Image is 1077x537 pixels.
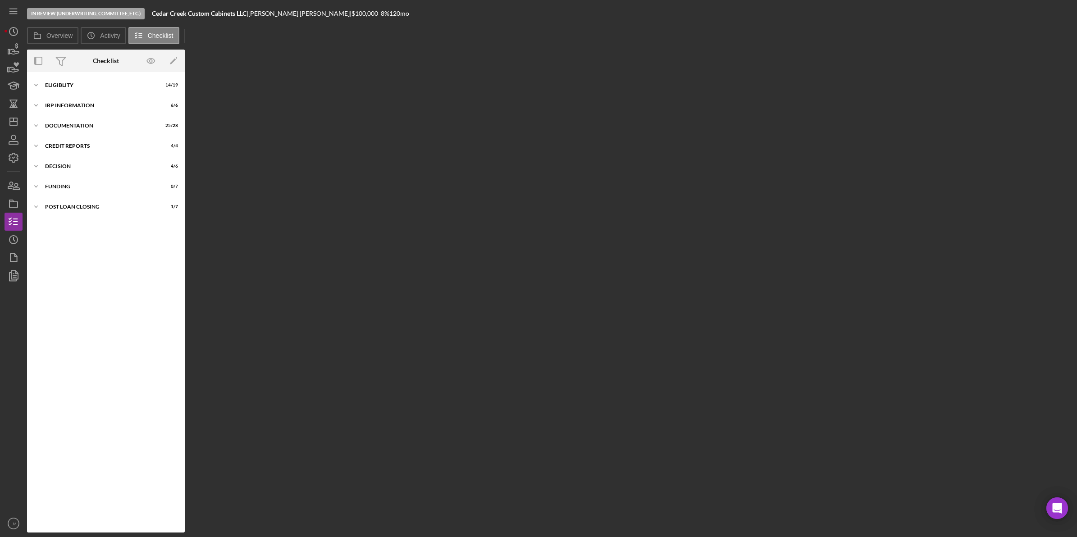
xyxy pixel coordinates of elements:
[45,184,155,189] div: Funding
[381,10,389,17] div: 8 %
[45,123,155,128] div: Documentation
[128,27,179,44] button: Checklist
[27,8,145,19] div: In Review (Underwriting, Committee, Etc.)
[81,27,126,44] button: Activity
[389,10,409,17] div: 120 mo
[248,10,351,17] div: [PERSON_NAME] [PERSON_NAME] |
[162,103,178,108] div: 6 / 6
[46,32,73,39] label: Overview
[45,143,155,149] div: credit reports
[45,82,155,88] div: Eligiblity
[93,57,119,64] div: Checklist
[351,10,381,17] div: $100,000
[162,204,178,209] div: 1 / 7
[162,164,178,169] div: 4 / 6
[148,32,173,39] label: Checklist
[162,82,178,88] div: 14 / 19
[45,204,155,209] div: POST LOAN CLOSING
[162,123,178,128] div: 25 / 28
[45,103,155,108] div: IRP Information
[5,514,23,532] button: LM
[152,9,246,17] b: Cedar Creek Custom Cabinets LLC
[10,521,16,526] text: LM
[162,143,178,149] div: 4 / 4
[162,184,178,189] div: 0 / 7
[45,164,155,169] div: Decision
[27,27,78,44] button: Overview
[152,10,248,17] div: |
[1046,497,1068,519] div: Open Intercom Messenger
[100,32,120,39] label: Activity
